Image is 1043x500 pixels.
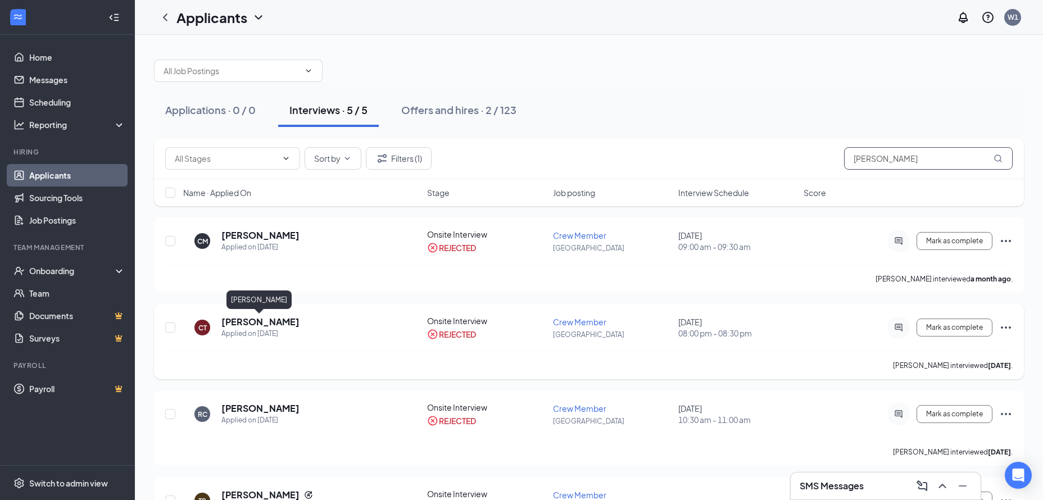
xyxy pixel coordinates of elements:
[427,329,438,340] svg: CrossCircle
[401,103,516,117] div: Offers and hires · 2 / 123
[29,46,125,69] a: Home
[165,103,256,117] div: Applications · 0 / 0
[198,410,207,419] div: RC
[553,330,672,339] p: [GEOGRAPHIC_DATA]
[13,478,25,489] svg: Settings
[892,323,905,332] svg: ActiveChat
[917,232,992,250] button: Mark as complete
[892,410,905,419] svg: ActiveChat
[13,265,25,276] svg: UserCheck
[29,187,125,209] a: Sourcing Tools
[29,327,125,349] a: SurveysCrown
[439,242,476,253] div: REJECTED
[553,187,595,198] span: Job posting
[197,237,208,246] div: CM
[13,119,25,130] svg: Analysis
[221,402,300,415] h5: [PERSON_NAME]
[29,282,125,304] a: Team
[917,319,992,337] button: Mark as complete
[12,11,24,22] svg: WorkstreamLogo
[981,11,995,24] svg: QuestionInfo
[29,69,125,91] a: Messages
[678,403,797,425] div: [DATE]
[304,66,313,75] svg: ChevronDown
[427,415,438,426] svg: CrossCircle
[971,275,1011,283] b: a month ago
[804,187,826,198] span: Score
[289,103,368,117] div: Interviews · 5 / 5
[553,416,672,426] p: [GEOGRAPHIC_DATA]
[800,480,864,492] h3: SMS Messages
[158,11,172,24] svg: ChevronLeft
[29,91,125,113] a: Scheduling
[844,147,1013,170] input: Search in interviews
[198,323,207,333] div: CT
[553,243,672,253] p: [GEOGRAPHIC_DATA]
[999,407,1013,421] svg: Ellipses
[553,403,606,413] span: Crew Member
[553,490,606,500] span: Crew Member
[988,448,1011,456] b: [DATE]
[221,328,300,339] div: Applied on [DATE]
[305,147,361,170] button: Sort byChevronDown
[678,230,797,252] div: [DATE]
[175,152,277,165] input: All Stages
[314,154,341,162] span: Sort by
[678,241,797,252] span: 09:00 am - 09:30 am
[926,237,983,245] span: Mark as complete
[427,488,546,499] div: Onsite Interview
[956,11,970,24] svg: Notifications
[29,478,108,489] div: Switch to admin view
[1005,462,1032,489] div: Open Intercom Messenger
[226,290,292,309] div: [PERSON_NAME]
[366,147,432,170] button: Filter Filters (1)
[221,415,300,426] div: Applied on [DATE]
[893,361,1013,370] p: [PERSON_NAME] interviewed .
[892,237,905,246] svg: ActiveChat
[304,490,313,499] svg: Reapply
[439,329,476,340] div: REJECTED
[427,187,450,198] span: Stage
[13,243,123,252] div: Team Management
[439,415,476,426] div: REJECTED
[876,274,1013,284] p: [PERSON_NAME] interviewed .
[988,361,1011,370] b: [DATE]
[999,234,1013,248] svg: Ellipses
[29,265,116,276] div: Onboarding
[926,324,983,331] span: Mark as complete
[29,119,126,130] div: Reporting
[29,209,125,231] a: Job Postings
[221,242,300,253] div: Applied on [DATE]
[29,164,125,187] a: Applicants
[954,477,972,495] button: Minimize
[108,12,120,23] svg: Collapse
[956,479,969,493] svg: Minimize
[176,8,247,27] h1: Applicants
[13,361,123,370] div: Payroll
[936,479,949,493] svg: ChevronUp
[915,479,929,493] svg: ComposeMessage
[29,304,125,327] a: DocumentsCrown
[678,328,797,339] span: 08:00 pm - 08:30 pm
[282,154,291,163] svg: ChevronDown
[427,229,546,240] div: Onsite Interview
[164,65,300,77] input: All Job Postings
[221,229,300,242] h5: [PERSON_NAME]
[553,317,606,327] span: Crew Member
[678,316,797,339] div: [DATE]
[999,321,1013,334] svg: Ellipses
[221,316,300,328] h5: [PERSON_NAME]
[183,187,251,198] span: Name · Applied On
[427,402,546,413] div: Onsite Interview
[1008,12,1018,22] div: W1
[994,154,1003,163] svg: MagnifyingGlass
[933,477,951,495] button: ChevronUp
[343,154,352,163] svg: ChevronDown
[427,315,546,326] div: Onsite Interview
[375,152,389,165] svg: Filter
[917,405,992,423] button: Mark as complete
[678,187,749,198] span: Interview Schedule
[913,477,931,495] button: ComposeMessage
[678,414,797,425] span: 10:30 am - 11:00 am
